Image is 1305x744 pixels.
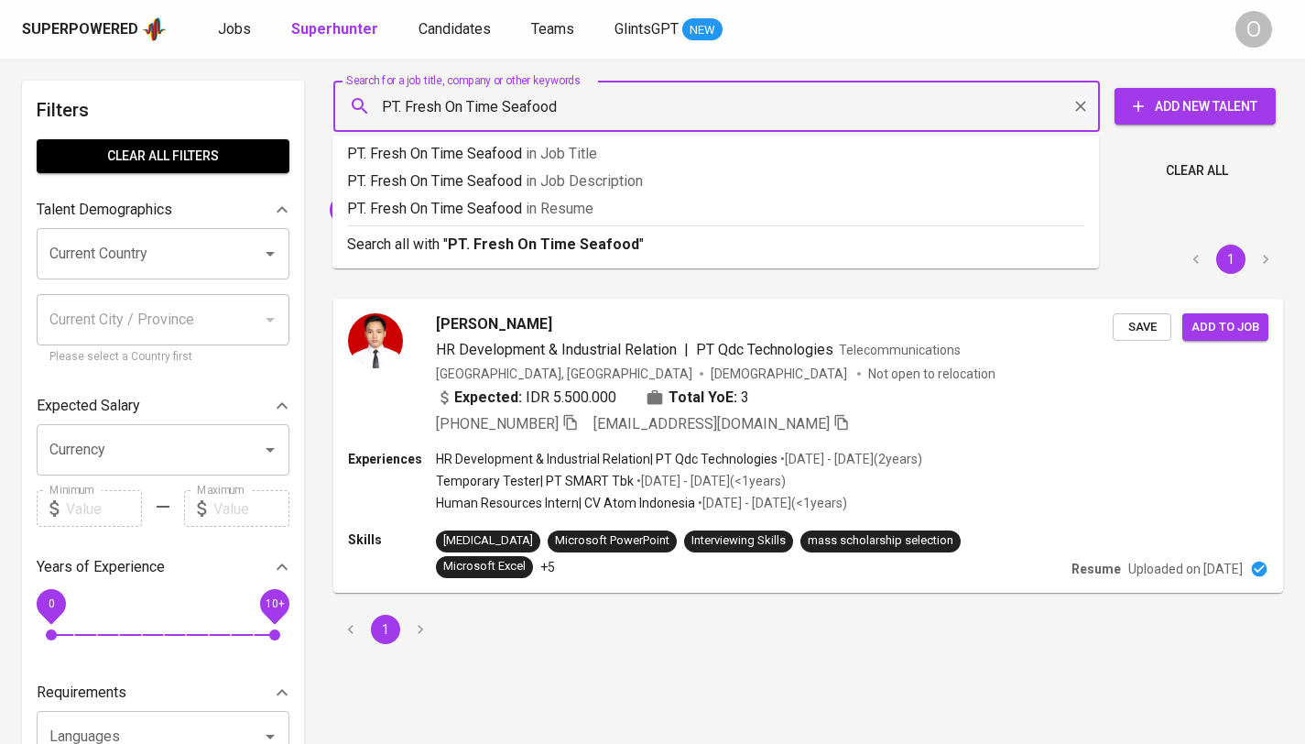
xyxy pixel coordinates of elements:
[419,20,491,38] span: Candidates
[526,145,597,162] span: in Job Title
[66,490,142,527] input: Value
[1068,93,1093,119] button: Clear
[1235,11,1272,48] div: O
[1122,317,1162,338] span: Save
[614,20,679,38] span: GlintsGPT
[51,145,275,168] span: Clear All filters
[37,191,289,228] div: Talent Demographics
[49,348,277,367] p: Please select a Country first
[1166,159,1228,182] span: Clear All
[213,490,289,527] input: Value
[1182,313,1268,342] button: Add to job
[634,472,786,490] p: • [DATE] - [DATE] ( <1 years )
[540,558,555,576] p: +5
[1115,88,1276,125] button: Add New Talent
[419,18,495,41] a: Candidates
[265,597,284,610] span: 10+
[696,341,833,358] span: PT Qdc Technologies
[448,235,639,253] b: PT. Fresh On Time Seafood
[436,472,634,490] p: Temporary Tester | PT SMART Tbk
[37,95,289,125] h6: Filters
[1158,154,1235,188] button: Clear All
[22,19,138,40] div: Superpowered
[371,615,400,644] button: page 1
[443,558,526,575] div: Microsoft Excel
[682,21,723,39] span: NEW
[218,20,251,38] span: Jobs
[1191,317,1259,338] span: Add to job
[142,16,167,43] img: app logo
[37,395,140,417] p: Expected Salary
[436,387,616,409] div: IDR 5.500.000
[330,201,542,218] span: [EMAIL_ADDRESS][DOMAIN_NAME]
[348,450,436,468] p: Experiences
[593,415,830,432] span: [EMAIL_ADDRESS][DOMAIN_NAME]
[257,437,283,463] button: Open
[257,241,283,267] button: Open
[436,494,695,512] p: Human Resources Intern | CV Atom Indonesia
[669,387,737,409] b: Total YoE:
[684,339,689,361] span: |
[330,195,561,224] div: [EMAIL_ADDRESS][DOMAIN_NAME]
[48,597,54,610] span: 0
[526,200,593,217] span: in Resume
[348,531,436,549] p: Skills
[1216,245,1245,274] button: page 1
[347,170,1084,192] p: PT. Fresh On Time Seafood
[436,365,692,383] div: [GEOGRAPHIC_DATA], [GEOGRAPHIC_DATA]
[778,450,922,468] p: • [DATE] - [DATE] ( 2 years )
[348,313,403,368] img: 26e6523a8cddbde6968ef6d8d6370264.jpg
[436,313,552,335] span: [PERSON_NAME]
[868,365,995,383] p: Not open to relocation
[691,532,786,550] div: Interviewing Skills
[1179,245,1283,274] nav: pagination navigation
[347,143,1084,165] p: PT. Fresh On Time Seafood
[741,387,749,409] span: 3
[37,139,289,173] button: Clear All filters
[37,556,165,578] p: Years of Experience
[333,615,438,644] nav: pagination navigation
[454,387,522,409] b: Expected:
[839,343,961,357] span: Telecommunications
[695,494,847,512] p: • [DATE] - [DATE] ( <1 years )
[443,532,533,550] div: [MEDICAL_DATA]
[531,20,574,38] span: Teams
[37,388,289,424] div: Expected Salary
[808,532,953,550] div: mass scholarship selection
[37,674,289,711] div: Requirements
[531,18,578,41] a: Teams
[526,172,643,190] span: in Job Description
[436,341,677,358] span: HR Development & Industrial Relation
[436,450,778,468] p: HR Development & Industrial Relation | PT Qdc Technologies
[22,16,167,43] a: Superpoweredapp logo
[1129,95,1261,118] span: Add New Talent
[436,415,559,432] span: [PHONE_NUMBER]
[291,18,382,41] a: Superhunter
[37,682,126,704] p: Requirements
[347,234,1084,256] p: Search all with " "
[711,365,850,383] span: [DEMOGRAPHIC_DATA]
[37,199,172,221] p: Talent Demographics
[291,20,378,38] b: Superhunter
[218,18,255,41] a: Jobs
[1113,313,1171,342] button: Save
[333,299,1283,593] a: [PERSON_NAME]HR Development & Industrial Relation|PT Qdc TechnologiesTelecommunications[GEOGRAPHI...
[37,549,289,585] div: Years of Experience
[347,198,1084,220] p: PT. Fresh On Time Seafood
[614,18,723,41] a: GlintsGPT NEW
[1128,560,1243,578] p: Uploaded on [DATE]
[555,532,669,550] div: Microsoft PowerPoint
[1071,560,1121,578] p: Resume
